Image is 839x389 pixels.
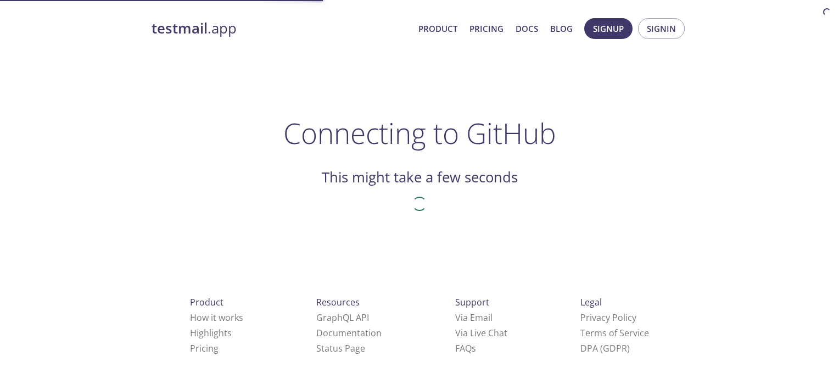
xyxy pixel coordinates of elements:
[580,327,649,339] a: Terms of Service
[316,312,369,324] a: GraphQL API
[190,342,219,354] a: Pricing
[516,21,538,36] a: Docs
[283,116,556,149] h1: Connecting to GitHub
[580,296,602,308] span: Legal
[580,342,630,354] a: DPA (GDPR)
[580,312,636,324] a: Privacy Policy
[455,296,489,308] span: Support
[455,312,493,324] a: Via Email
[455,342,476,354] a: FAQ
[322,168,518,187] h2: This might take a few seconds
[190,327,232,339] a: Highlights
[469,21,504,36] a: Pricing
[316,342,365,354] a: Status Page
[593,21,624,36] span: Signup
[190,312,243,324] a: How it works
[418,21,457,36] a: Product
[472,342,476,354] span: s
[550,21,573,36] a: Blog
[647,21,676,36] span: Signin
[152,19,208,38] strong: testmail
[584,18,633,39] button: Signup
[316,296,360,308] span: Resources
[316,327,382,339] a: Documentation
[638,18,685,39] button: Signin
[455,327,507,339] a: Via Live Chat
[152,19,410,38] a: testmail.app
[190,296,223,308] span: Product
